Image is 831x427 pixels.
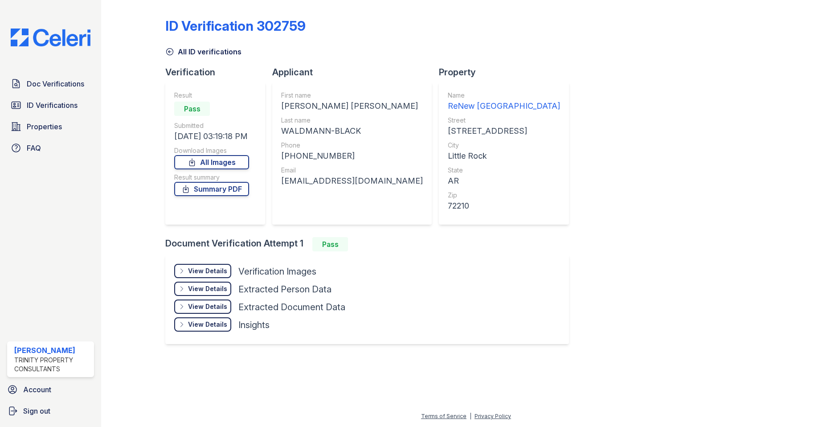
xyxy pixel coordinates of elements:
div: Document Verification Attempt 1 [165,237,576,251]
span: Doc Verifications [27,78,84,89]
div: [PHONE_NUMBER] [281,150,423,162]
div: [DATE] 03:19:18 PM [174,130,249,143]
div: Pass [312,237,348,251]
a: Properties [7,118,94,135]
img: CE_Logo_Blue-a8612792a0a2168367f1c8372b55b34899dd931a85d93a1a3d3e32e68fde9ad4.png [4,29,98,46]
div: [PERSON_NAME] [PERSON_NAME] [281,100,423,112]
div: Verification Images [238,265,316,278]
a: Account [4,381,98,398]
a: Doc Verifications [7,75,94,93]
a: All Images [174,155,249,169]
div: [STREET_ADDRESS] [448,125,560,137]
a: Summary PDF [174,182,249,196]
div: Applicant [272,66,439,78]
a: Name ReNew [GEOGRAPHIC_DATA] [448,91,560,112]
a: FAQ [7,139,94,157]
div: AR [448,175,560,187]
div: View Details [188,284,227,293]
a: ID Verifications [7,96,94,114]
div: Email [281,166,423,175]
a: Terms of Service [421,413,467,419]
div: Result summary [174,173,249,182]
div: Submitted [174,121,249,130]
div: Property [439,66,576,78]
div: Last name [281,116,423,125]
div: View Details [188,320,227,329]
div: Extracted Person Data [238,283,332,296]
div: Verification [165,66,272,78]
div: [EMAIL_ADDRESS][DOMAIN_NAME] [281,175,423,187]
div: Result [174,91,249,100]
a: Sign out [4,402,98,420]
div: First name [281,91,423,100]
div: Name [448,91,560,100]
span: Properties [27,121,62,132]
div: WALDMANN-BLACK [281,125,423,137]
div: Extracted Document Data [238,301,345,313]
div: Insights [238,319,270,331]
a: All ID verifications [165,46,242,57]
span: Account [23,384,51,395]
div: [PERSON_NAME] [14,345,90,356]
div: Phone [281,141,423,150]
div: City [448,141,560,150]
div: State [448,166,560,175]
span: FAQ [27,143,41,153]
div: Trinity Property Consultants [14,356,90,374]
span: Sign out [23,406,50,416]
div: Pass [174,102,210,116]
div: ReNew [GEOGRAPHIC_DATA] [448,100,560,112]
span: ID Verifications [27,100,78,111]
div: ID Verification 302759 [165,18,306,34]
div: Little Rock [448,150,560,162]
div: Street [448,116,560,125]
div: Download Images [174,146,249,155]
div: View Details [188,302,227,311]
div: 72210 [448,200,560,212]
div: View Details [188,267,227,275]
div: | [470,413,471,419]
a: Privacy Policy [475,413,511,419]
div: Zip [448,191,560,200]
